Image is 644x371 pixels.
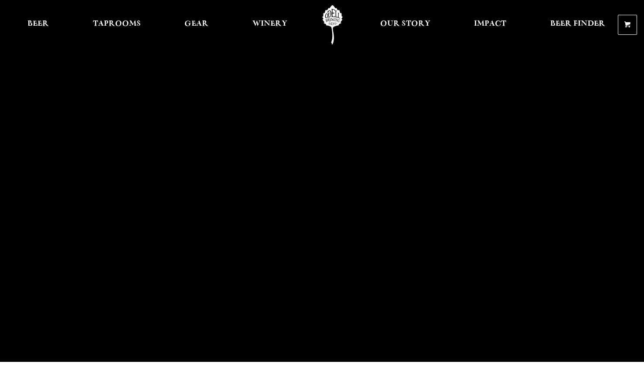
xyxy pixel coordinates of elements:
[474,20,506,27] span: Impact
[22,5,55,44] a: Beer
[247,5,293,44] a: Winery
[93,20,141,27] span: Taprooms
[179,5,214,44] a: Gear
[184,20,208,27] span: Gear
[316,5,349,44] a: Odell Home
[468,5,512,44] a: Impact
[545,5,611,44] a: Beer Finder
[375,5,436,44] a: Our Story
[550,20,605,27] span: Beer Finder
[380,20,430,27] span: Our Story
[87,5,147,44] a: Taprooms
[252,20,287,27] span: Winery
[27,20,49,27] span: Beer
